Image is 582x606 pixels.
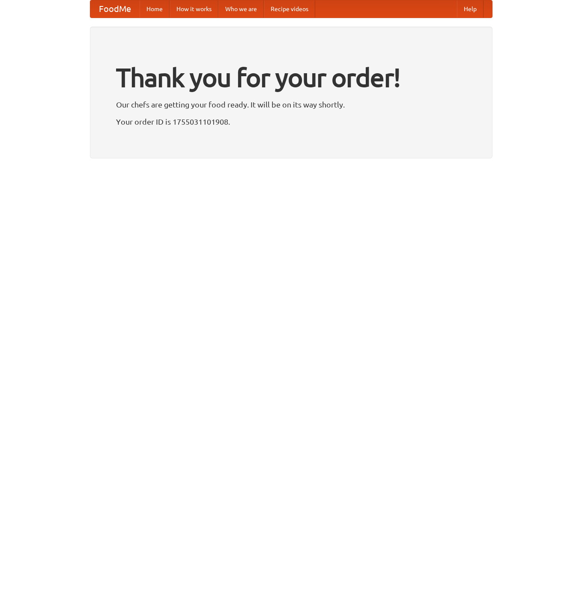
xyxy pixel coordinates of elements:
a: Home [140,0,170,18]
a: Who we are [218,0,264,18]
h1: Thank you for your order! [116,57,466,98]
a: How it works [170,0,218,18]
a: FoodMe [90,0,140,18]
a: Help [457,0,484,18]
p: Your order ID is 1755031101908. [116,115,466,128]
a: Recipe videos [264,0,315,18]
p: Our chefs are getting your food ready. It will be on its way shortly. [116,98,466,111]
